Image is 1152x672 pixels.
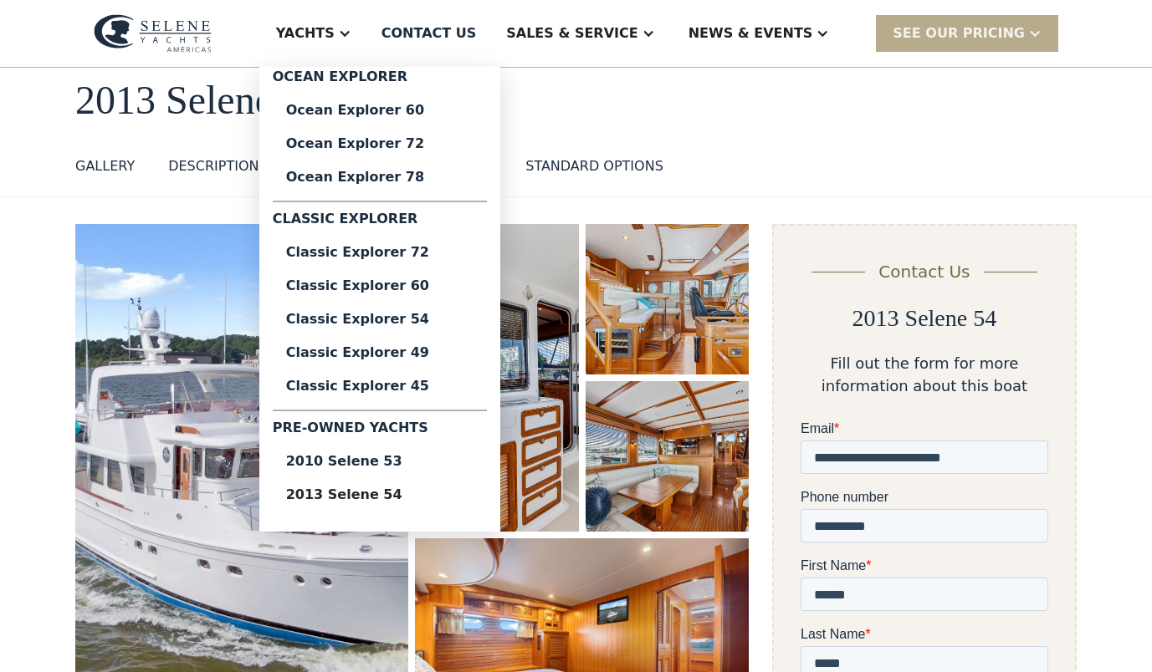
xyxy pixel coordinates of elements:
[876,15,1058,51] div: SEE Our Pricing
[852,304,997,333] h2: 2013 Selene 54
[801,352,1048,397] div: Fill out the form for more information about this boat
[273,236,487,269] a: Classic Explorer 72
[273,160,487,194] a: Ocean Explorer 78
[259,67,500,532] nav: Yachts
[586,224,749,374] a: open lightbox
[75,156,135,176] div: GALLERY
[4,372,15,383] input: I want to subscribe to your Newsletter.Unsubscribe any time by clicking the link at the bottom of...
[4,371,222,430] span: Unsubscribe any time by clicking the link at the bottom of any message
[273,369,487,403] a: Classic Explorer 45
[286,246,474,259] div: Classic Explorer 72
[878,259,970,284] div: Contact Us
[276,23,335,43] div: Yachts
[75,79,1077,123] h1: 2013 Selene 54
[273,445,487,478] a: 2010 Selene 53
[525,156,663,176] div: STANDARD OPTIONS
[75,156,135,183] a: GALLERY
[286,137,474,150] div: Ocean Explorer 72
[273,336,487,369] a: Classic Explorer 49
[586,381,749,532] a: open lightbox
[273,478,487,512] a: 2013 Selene 54
[168,156,259,176] div: DESCRIPTION
[286,313,474,326] div: Classic Explorer 54
[286,104,474,117] div: Ocean Explorer 60
[273,209,487,236] div: Classic Explorer
[286,488,474,501] div: 2013 Selene 54
[4,371,190,400] strong: I want to subscribe to your Newsletter.
[286,346,474,359] div: Classic Explorer 49
[273,67,487,94] div: Ocean Explorer
[506,23,637,43] div: Sales & Service
[286,379,474,393] div: Classic Explorer 45
[689,23,813,43] div: News & EVENTS
[168,156,259,183] a: DESCRIPTION
[273,303,487,336] a: Classic Explorer 54
[286,455,474,468] div: 2010 Selene 53
[381,23,477,43] div: Contact US
[525,156,663,183] a: STANDARD OPTIONS
[273,94,487,127] a: Ocean Explorer 60
[273,418,487,445] div: Pre-Owned Yachts
[273,269,487,303] a: Classic Explorer 60
[94,14,212,53] img: logo
[893,23,1025,43] div: SEE Our Pricing
[286,171,474,184] div: Ocean Explorer 78
[273,127,487,160] a: Ocean Explorer 72
[286,279,474,293] div: Classic Explorer 60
